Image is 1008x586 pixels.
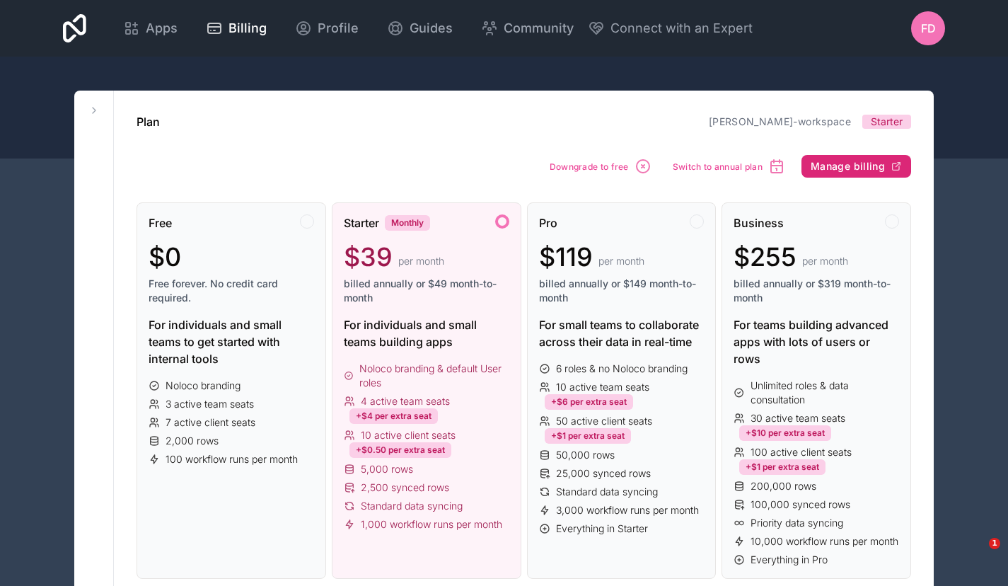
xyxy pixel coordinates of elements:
[284,13,370,44] a: Profile
[739,459,825,475] div: +$1 per extra seat
[802,254,848,268] span: per month
[751,479,816,493] span: 200,000 rows
[361,428,456,442] span: 10 active client seats
[871,115,903,129] span: Starter
[361,462,413,476] span: 5,000 rows
[588,18,753,38] button: Connect with an Expert
[550,161,629,172] span: Downgrade to free
[751,498,850,512] span: 100,000 synced rows
[398,254,444,268] span: per month
[751,516,843,530] span: Priority data syncing
[166,452,298,466] span: 100 workflow runs per month
[318,18,359,38] span: Profile
[734,277,899,305] span: billed annually or $319 month-to-month
[545,428,631,444] div: +$1 per extra seat
[344,243,393,271] span: $39
[149,277,314,305] span: Free forever. No credit card required.
[545,153,656,180] button: Downgrade to free
[149,316,314,367] div: For individuals and small teams to get started with internal tools
[166,434,219,448] span: 2,000 rows
[504,18,574,38] span: Community
[556,362,688,376] span: 6 roles & no Noloco branding
[545,394,633,410] div: +$6 per extra seat
[361,394,450,408] span: 4 active team seats
[751,553,828,567] span: Everything in Pro
[344,316,509,350] div: For individuals and small teams building apps
[556,522,648,536] span: Everything in Starter
[166,397,254,411] span: 3 active team seats
[195,13,278,44] a: Billing
[361,481,449,495] span: 2,500 synced rows
[344,214,379,231] span: Starter
[539,277,705,305] span: billed annually or $149 month-to-month
[376,13,464,44] a: Guides
[556,466,651,481] span: 25,000 synced rows
[344,277,509,305] span: billed annually or $49 month-to-month
[539,316,705,350] div: For small teams to collaborate across their data in real-time
[989,538,1000,549] span: 1
[228,18,267,38] span: Billing
[598,254,644,268] span: per month
[673,161,763,172] span: Switch to annual plan
[149,243,181,271] span: $0
[751,445,852,459] span: 100 active client seats
[556,380,649,394] span: 10 active team seats
[751,379,899,407] span: Unlimited roles & data consultation
[921,20,936,37] span: FD
[668,153,790,180] button: Switch to annual plan
[751,411,845,425] span: 30 active team seats
[470,13,585,44] a: Community
[410,18,453,38] span: Guides
[112,13,189,44] a: Apps
[751,534,898,548] span: 10,000 workflow runs per month
[385,215,430,231] div: Monthly
[556,448,615,462] span: 50,000 rows
[960,538,994,572] iframe: Intercom live chat
[166,379,241,393] span: Noloco branding
[166,415,255,430] span: 7 active client seats
[734,214,784,231] span: Business
[709,115,851,127] a: [PERSON_NAME]-workspace
[556,503,699,517] span: 3,000 workflow runs per month
[539,243,593,271] span: $119
[739,425,831,441] div: +$10 per extra seat
[610,18,753,38] span: Connect with an Expert
[137,113,160,130] h1: Plan
[361,517,502,532] span: 1,000 workflow runs per month
[149,214,172,231] span: Free
[734,316,899,367] div: For teams building advanced apps with lots of users or rows
[349,408,438,424] div: +$4 per extra seat
[734,243,796,271] span: $255
[349,442,451,458] div: +$0.50 per extra seat
[361,499,463,513] span: Standard data syncing
[811,160,885,173] span: Manage billing
[146,18,178,38] span: Apps
[801,155,911,178] button: Manage billing
[556,414,652,428] span: 50 active client seats
[539,214,557,231] span: Pro
[556,485,658,499] span: Standard data syncing
[359,362,509,390] span: Noloco branding & default User roles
